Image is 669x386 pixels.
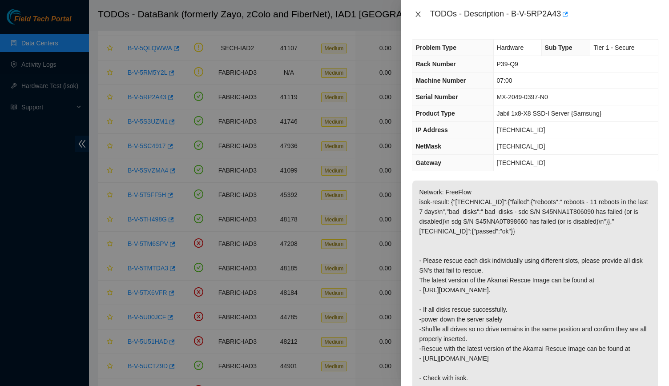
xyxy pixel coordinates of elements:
[497,44,524,51] span: Hardware
[497,159,545,166] span: [TECHNICAL_ID]
[497,93,548,101] span: MX-2049-0397-N0
[497,126,545,133] span: [TECHNICAL_ID]
[415,11,422,18] span: close
[497,110,602,117] span: Jabil 1x8-X8 SSD-I Server {Samsung}
[415,159,441,166] span: Gateway
[415,143,441,150] span: NetMask
[415,44,456,51] span: Problem Type
[497,77,512,84] span: 07:00
[415,126,447,133] span: IP Address
[497,143,545,150] span: [TECHNICAL_ID]
[412,10,424,19] button: Close
[497,60,518,68] span: P39-Q9
[415,93,458,101] span: Serial Number
[415,77,466,84] span: Machine Number
[593,44,634,51] span: Tier 1 - Secure
[415,110,455,117] span: Product Type
[430,7,658,21] div: TODOs - Description - B-V-5RP2A43
[415,60,455,68] span: Rack Number
[545,44,572,51] span: Sub Type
